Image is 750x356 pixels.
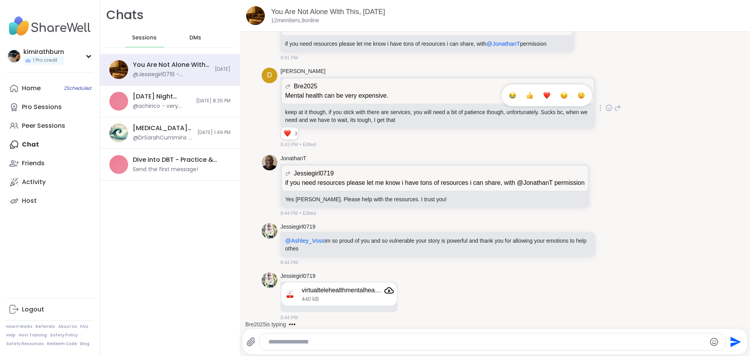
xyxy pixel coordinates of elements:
div: Home [22,84,41,93]
div: [MEDICAL_DATA], PCOS, PMDD Support & Empowerment, [DATE] [133,124,193,132]
p: keep at it though, if you stick with there are services, you will need a bit of patience though, ... [285,108,591,124]
a: Safety Policy [50,333,78,338]
div: [DATE] Night Check-In / Let-Out, [DATE] [133,92,191,101]
span: @Ashley_Voss [285,237,325,244]
span: DMs [189,34,201,42]
div: Send the first message! [133,166,198,174]
p: Mental health can be very expensive. [285,91,591,100]
a: Logout [6,300,93,319]
span: 3 [295,130,298,137]
a: Safety Resources [6,341,44,347]
div: Reaction list [281,127,295,140]
span: 2 Scheduled [64,85,91,91]
span: @JonathanT [486,40,520,47]
p: if you need resources please let me know i have tons of resources i can share, with permission [285,40,570,48]
a: Jessiegirl0719 [280,223,316,231]
div: Peer Sessions [22,122,65,130]
span: 8:41 PM [280,54,298,61]
img: You Are Not Alone With This, Sep 09 [246,6,265,25]
div: Host [22,197,37,205]
p: Yes [PERSON_NAME]. Please help with the resources. I trust you! [285,195,585,203]
span: [DATE] 8:25 PM [196,98,230,104]
span: 1 Pro credit [33,57,57,64]
img: You Are Not Alone With This, Sep 09 [109,60,128,79]
button: Reactions: love [283,131,291,137]
a: Home2Scheduled [6,79,93,98]
span: [DATE] 1:49 PM [197,129,230,136]
img: Endometriosis, PCOS, PMDD Support & Empowerment, Sep 08 [109,123,128,142]
div: kimirathburn [23,48,64,56]
textarea: Type your message [268,338,703,346]
button: Select Reaction: Heart [539,88,555,103]
a: Host Training [19,333,47,338]
span: Bre2025 [294,82,318,91]
a: Redeem Code [47,341,77,347]
div: You Are Not Alone With This, [DATE] [133,61,210,69]
div: Pro Sessions [22,103,62,111]
span: Edited [303,141,316,148]
span: 8:44 PM [280,259,298,266]
button: Select Reaction: Joy [505,88,520,103]
p: if you need resources please let me know i have tons of resources i can share, with @JonathanT pe... [285,178,585,188]
p: 12 members, 9 online [271,17,319,25]
a: Help [6,333,16,338]
button: Select Reaction: Astonished [573,88,589,103]
span: • [300,141,301,148]
button: Send [726,333,743,351]
span: 8:43 PM [280,141,298,148]
a: Friends [6,154,93,173]
span: Jessiegirl0719 [294,169,334,178]
span: [DATE] [215,66,230,73]
a: Host [6,191,93,210]
img: ShareWell Nav Logo [6,13,93,40]
span: 8:44 PM [280,210,298,217]
h1: Chats [106,6,144,24]
a: Peer Sessions [6,116,93,135]
span: Edited [303,210,316,217]
img: https://sharewell-space-live.sfo3.digitaloceanspaces.com/user-generated/0e2c5150-e31e-4b6a-957d-4... [262,155,277,170]
img: Monday Night Check-In / Let-Out, Sep 08 [109,92,128,111]
img: https://sharewell-space-live.sfo3.digitaloceanspaces.com/user-generated/3602621c-eaa5-4082-863a-9... [262,272,277,288]
a: [PERSON_NAME] [280,68,325,75]
div: @Jessiegirl0719 - @[PERSON_NAME] im so proud of you and so vulnerable your story is powerful and ... [133,71,210,79]
a: JonathanT [280,155,306,163]
div: @achirico - very good thank you for having me [133,102,191,110]
a: Activity [6,173,93,191]
button: Emoji picker [709,337,719,347]
button: Select Reaction: Sad [556,88,572,103]
a: You Are Not Alone With This, [DATE] [271,8,385,16]
a: Attachment [384,286,394,295]
div: Logout [22,305,44,314]
a: Blog [80,341,89,347]
a: Referrals [36,324,55,329]
a: About Us [58,324,77,329]
div: Bre2025 is typing [245,320,286,328]
div: Friends [22,159,45,168]
p: im so proud of you and so vulnerable your story is powerful and thank you for allowing your emoti... [285,237,591,252]
div: Dive into DBT - Practice & Reflect, [DATE] [133,156,226,164]
span: 8:44 PM [280,314,298,321]
img: https://sharewell-space-live.sfo3.digitaloceanspaces.com/user-generated/3602621c-eaa5-4082-863a-9... [262,223,277,239]
div: Activity [22,178,46,186]
a: Pro Sessions [6,98,93,116]
button: Select Reaction: Thumbs up [522,88,537,103]
a: FAQ [80,324,88,329]
img: kimirathburn [8,50,20,63]
span: 440 kB [302,296,319,302]
a: Jessiegirl0719 [280,272,316,280]
span: • [300,210,301,217]
span: Sessions [132,34,157,42]
a: How It Works [6,324,32,329]
img: Dive into DBT - Practice & Reflect, Sep 10 [109,155,128,174]
span: D [267,70,272,81]
div: @DrSarahCummins - [URL][DOMAIN_NAME] [133,134,193,142]
div: virtualtelehealthmentalhealthprimarycareurgentcare.pdf [302,286,381,294]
